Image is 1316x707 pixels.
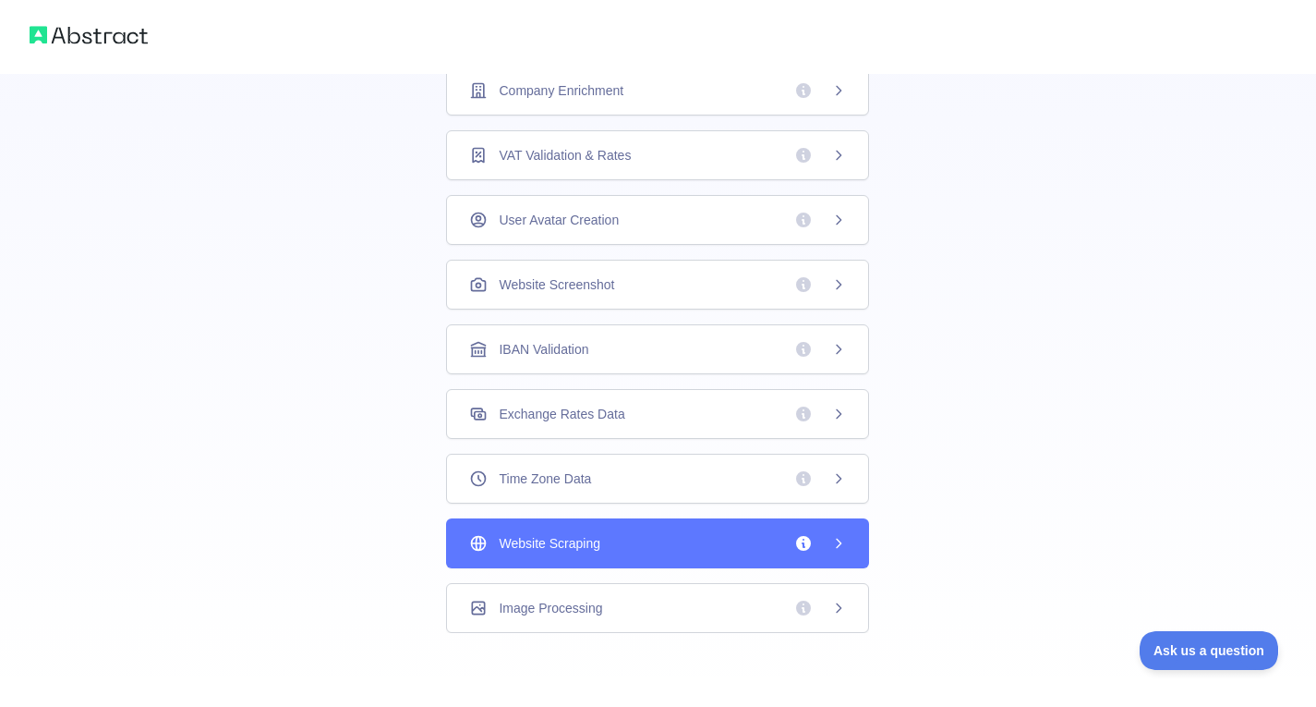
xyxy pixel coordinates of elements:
[499,340,588,359] span: IBAN Validation
[499,599,602,617] span: Image Processing
[499,146,631,165] span: VAT Validation & Rates
[499,211,619,229] span: User Avatar Creation
[1140,631,1279,670] iframe: Toggle Customer Support
[499,81,623,100] span: Company Enrichment
[499,469,591,488] span: Time Zone Data
[499,534,599,553] span: Website Scraping
[499,405,624,423] span: Exchange Rates Data
[30,22,148,48] img: Abstract logo
[499,275,614,294] span: Website Screenshot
